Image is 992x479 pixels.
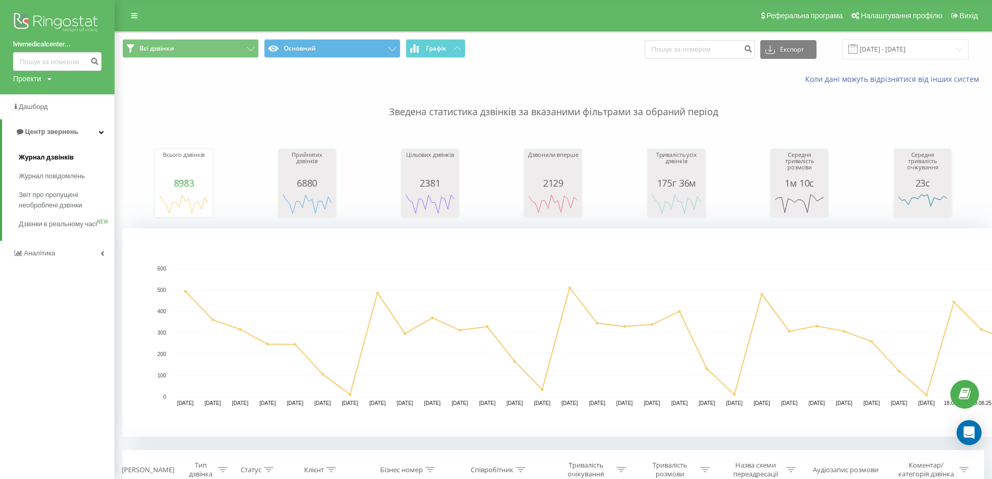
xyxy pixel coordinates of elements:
a: Звіт про пропущені необроблені дзвінки [19,186,115,215]
text: [DATE] [561,400,578,406]
button: Основний [264,39,400,58]
text: [DATE] [919,400,935,406]
div: 2129 [527,178,579,188]
span: Дзвінки в реальному часі [19,219,97,229]
svg: A chart. [404,188,456,219]
span: Журнал дзвінків [19,152,74,163]
text: [DATE] [726,400,743,406]
a: Коли дані можуть відрізнятися вiд інших систем [805,74,984,84]
text: [DATE] [644,400,660,406]
input: Пошук за номером [645,40,755,59]
text: [DATE] [397,400,413,406]
text: [DATE] [699,400,715,406]
svg: A chart. [773,188,825,219]
div: Дзвонили вперше [527,152,579,178]
text: [DATE] [589,400,606,406]
text: [DATE] [232,400,249,406]
div: 8983 [158,178,210,188]
div: Тривалість розмови [642,461,698,478]
div: Open Intercom Messenger [957,420,982,445]
p: Зведена статистика дзвінків за вказаними фільтрами за обраний період [122,84,984,119]
div: Бізнес номер [380,465,423,474]
text: [DATE] [424,400,441,406]
text: [DATE] [177,400,194,406]
div: Тип дзвінка [186,461,216,478]
button: Графік [406,39,466,58]
div: Аудіозапис розмови [813,465,878,474]
div: Прийнятих дзвінків [281,152,333,178]
div: 23с [897,178,949,188]
text: 600 [157,266,166,272]
text: [DATE] [781,400,798,406]
text: [DATE] [671,400,688,406]
text: [DATE] [617,400,633,406]
div: Клієнт [304,465,324,474]
div: 1м 10с [773,178,825,188]
text: 200 [157,351,166,357]
a: Центр звернень [2,119,115,144]
span: Налаштування профілю [861,11,942,20]
text: [DATE] [754,400,770,406]
text: [DATE] [315,400,331,406]
text: 400 [157,309,166,314]
span: Дашборд [19,103,48,110]
div: 6880 [281,178,333,188]
text: [DATE] [836,400,852,406]
text: 0 [163,394,166,400]
svg: A chart. [527,188,579,219]
div: 175г 36м [650,178,702,188]
div: Тривалість очікування [558,461,614,478]
text: [DATE] [479,400,496,406]
div: Назва схеми переадресації [728,461,784,478]
span: Вихід [960,11,978,20]
span: Журнал повідомлень [19,171,85,181]
div: Середня тривалість очікування [897,152,949,178]
div: Тривалість усіх дзвінків [650,152,702,178]
text: [DATE] [507,400,523,406]
span: Всі дзвінки [140,44,174,53]
div: Проекти [13,73,41,84]
button: Всі дзвінки [122,39,259,58]
svg: A chart. [897,188,949,219]
text: [DATE] [451,400,468,406]
text: 500 [157,287,166,293]
div: Всього дзвінків [158,152,210,178]
svg: A chart. [281,188,333,219]
span: Центр звернень [25,128,78,136]
a: lvivmedicalcenter... [13,39,102,50]
button: Експорт [760,40,817,59]
div: Коментар/категорія дзвінка [896,461,957,478]
div: Співробітник [471,465,513,474]
img: Ringostat logo [13,10,102,36]
div: [PERSON_NAME] [122,465,174,474]
a: Журнал дзвінків [19,148,115,167]
text: [DATE] [891,400,908,406]
input: Пошук за номером [13,52,102,71]
span: Аналiтика [24,249,55,257]
svg: A chart. [650,188,702,219]
text: 300 [157,330,166,336]
span: Реферальна програма [767,11,843,20]
a: Журнал повідомлень [19,167,115,186]
text: [DATE] [809,400,825,406]
text: [DATE] [863,400,880,406]
div: Статус [241,465,261,474]
text: [DATE] [534,400,550,406]
text: [DATE] [369,400,386,406]
text: 100 [157,373,166,378]
div: Середня тривалість розмови [773,152,825,178]
span: Звіт про пропущені необроблені дзвінки [19,190,109,211]
text: [DATE] [342,400,358,406]
svg: A chart. [158,188,210,219]
text: 18.08.25 [944,400,964,406]
span: Графік [426,45,446,52]
text: [DATE] [287,400,304,406]
text: [DATE] [259,400,276,406]
a: Дзвінки в реальному часіNEW [19,215,115,234]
